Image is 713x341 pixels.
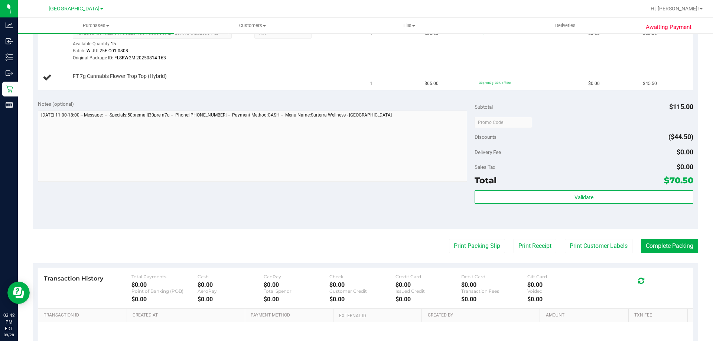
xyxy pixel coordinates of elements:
[514,239,556,253] button: Print Receipt
[6,53,13,61] inline-svg: Inventory
[3,332,14,338] p: 09/28
[487,18,644,33] a: Deliveries
[329,288,395,294] div: Customer Credit
[461,296,527,303] div: $0.00
[475,104,493,110] span: Subtotal
[527,296,593,303] div: $0.00
[87,48,128,53] span: W-JUL25FIC01-0808
[677,163,693,171] span: $0.00
[264,274,330,279] div: CanPay
[133,312,242,318] a: Created At
[264,296,330,303] div: $0.00
[634,312,684,318] a: Txn Fee
[461,274,527,279] div: Debit Card
[646,23,691,32] span: Awaiting Payment
[331,18,487,33] a: Tills
[475,130,497,144] span: Discounts
[574,194,593,200] span: Validate
[643,80,657,87] span: $45.50
[546,312,626,318] a: Amount
[395,288,462,294] div: Issued Credit
[370,80,372,87] span: 1
[588,80,600,87] span: $0.00
[251,312,331,318] a: Payment Method
[475,149,501,155] span: Delivery Fee
[114,55,166,60] span: FLSRWGM-20250814-163
[131,296,198,303] div: $0.00
[18,22,174,29] span: Purchases
[198,274,264,279] div: Cash
[111,41,116,46] span: 15
[461,288,527,294] div: Transaction Fees
[449,239,505,253] button: Print Packing Slip
[331,22,486,29] span: Tills
[395,296,462,303] div: $0.00
[73,39,240,53] div: Available Quantity:
[329,274,395,279] div: Check
[18,18,174,33] a: Purchases
[264,288,330,294] div: Total Spendr
[333,309,421,322] th: External ID
[6,37,13,45] inline-svg: Inbound
[6,101,13,109] inline-svg: Reports
[6,85,13,93] inline-svg: Retail
[651,6,699,12] span: Hi, [PERSON_NAME]!
[475,117,532,128] input: Promo Code
[73,55,113,60] span: Original Package ID:
[527,281,593,288] div: $0.00
[329,281,395,288] div: $0.00
[545,22,586,29] span: Deliveries
[175,22,330,29] span: Customers
[7,282,30,304] iframe: Resource center
[527,288,593,294] div: Voided
[6,22,13,29] inline-svg: Analytics
[641,239,698,253] button: Complete Packing
[44,312,124,318] a: Transaction ID
[6,69,13,77] inline-svg: Outbound
[475,175,497,186] span: Total
[424,80,439,87] span: $65.00
[677,148,693,156] span: $0.00
[428,312,537,318] a: Created By
[475,164,495,170] span: Sales Tax
[461,281,527,288] div: $0.00
[131,281,198,288] div: $0.00
[264,281,330,288] div: $0.00
[329,296,395,303] div: $0.00
[174,18,331,33] a: Customers
[527,274,593,279] div: Gift Card
[669,103,693,111] span: $115.00
[49,6,100,12] span: [GEOGRAPHIC_DATA]
[131,274,198,279] div: Total Payments
[565,239,632,253] button: Print Customer Labels
[479,81,511,85] span: 30prem7g: 30% off line
[475,190,693,204] button: Validate
[3,312,14,332] p: 03:42 PM EDT
[668,133,693,141] span: ($44.50)
[131,288,198,294] div: Point of Banking (POB)
[664,175,693,186] span: $70.50
[198,296,264,303] div: $0.00
[38,101,74,107] span: Notes (optional)
[198,288,264,294] div: AeroPay
[198,281,264,288] div: $0.00
[73,48,85,53] span: Batch:
[395,281,462,288] div: $0.00
[73,73,167,80] span: FT 7g Cannabis Flower Trop Top (Hybrid)
[395,274,462,279] div: Credit Card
